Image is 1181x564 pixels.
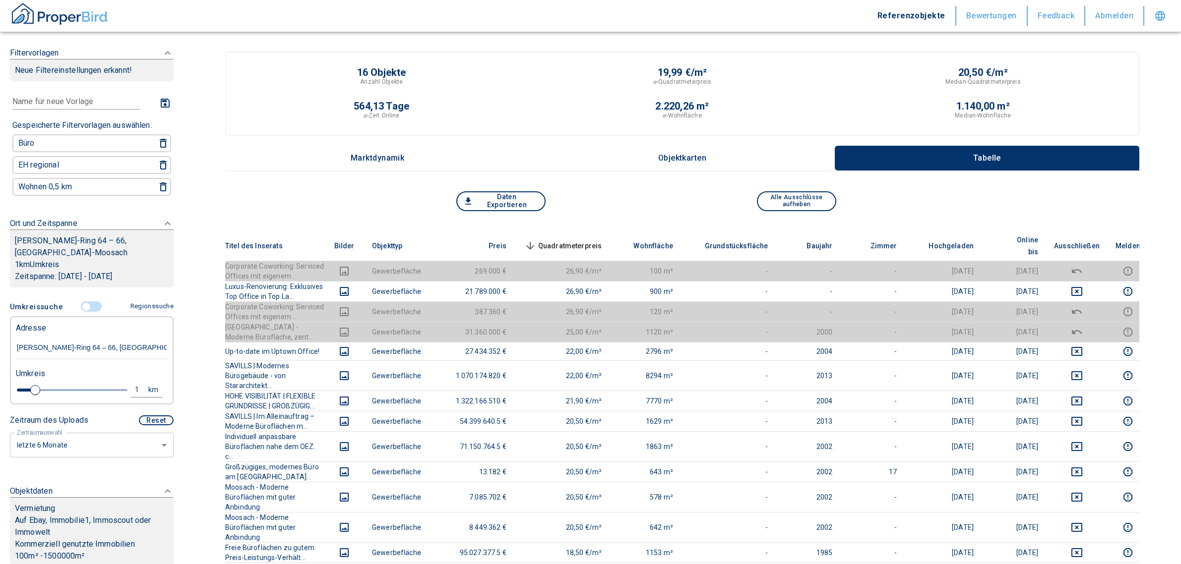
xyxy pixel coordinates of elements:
[14,136,143,150] button: Büro
[982,281,1046,301] td: [DATE]
[905,543,982,563] td: [DATE]
[351,154,405,163] p: Marktdynamik
[225,301,324,322] th: Corporate Coworking: Serviced Offices mit eigenem ...
[332,491,356,503] button: images
[658,67,707,77] p: 19,99 €/m²
[1054,345,1100,357] button: deselect this listing
[1116,345,1140,357] button: report this listing
[905,342,982,360] td: [DATE]
[514,360,610,391] td: 22,00 €/m²
[1054,415,1100,427] button: deselect this listing
[982,512,1046,542] td: [DATE]
[840,391,905,411] td: -
[429,482,514,512] td: 7.085.702 €
[776,391,840,411] td: 2004
[225,281,324,301] th: Luxus-Renovierung: Exklusives Top Office in Top La...
[514,512,610,542] td: 20,50 €/m²
[364,411,429,431] td: Gewerbefläche
[225,411,324,431] th: SAVILLS | Im Alleinauftrag – Moderne Büroflächen m...
[610,360,681,391] td: 8294 m²
[776,322,840,342] td: 2000
[905,360,982,391] td: [DATE]
[681,391,776,411] td: -
[357,67,406,77] p: 16 Objekte
[962,154,1012,163] p: Tabelle
[776,360,840,391] td: 2013
[776,431,840,461] td: 2002
[514,482,610,512] td: 20,50 €/m²
[905,301,982,322] td: [DATE]
[1054,441,1100,452] button: deselect this listing
[681,360,776,391] td: -
[982,431,1046,461] td: [DATE]
[1116,441,1140,452] button: report this listing
[225,512,324,542] th: Moosach - Moderne Büroflächen mit guter Anbindung
[840,512,905,542] td: -
[1116,370,1140,382] button: report this listing
[332,547,356,559] button: images
[429,301,514,322] td: 387.360 €
[655,101,709,111] p: 2.220,26 m²
[840,322,905,342] td: -
[840,461,905,482] td: 17
[10,297,67,316] button: Umkreissuche
[681,281,776,301] td: -
[1054,326,1100,338] button: deselect this listing
[905,461,982,482] td: [DATE]
[982,543,1046,563] td: [DATE]
[905,322,982,342] td: [DATE]
[18,183,72,191] p: Wohnen 0,5 km
[225,431,324,461] th: Individuell anpassbare Büroflächen nahe dem OEZ. c...
[689,240,768,252] span: Grundstücksfläche
[15,271,169,282] p: Zeitspanne: [DATE] - [DATE]
[1054,521,1100,533] button: deselect this listing
[514,281,610,301] td: 26,90 €/m²
[151,384,160,396] div: km
[429,411,514,431] td: 54.399.640.5 €
[982,342,1046,360] td: [DATE]
[429,512,514,542] td: 8.449.362 €
[905,391,982,411] td: [DATE]
[139,415,174,425] button: Reset
[1116,547,1140,559] button: report this listing
[364,431,429,461] td: Gewerbefläche
[610,431,681,461] td: 1863 m²
[456,191,546,211] button: Daten Exportieren
[225,231,324,261] th: Titel des Inserats
[982,391,1046,411] td: [DATE]
[1116,285,1140,297] button: report this listing
[514,543,610,563] td: 18,50 €/m²
[364,322,429,342] td: Gewerbefläche
[364,360,429,391] td: Gewerbefläche
[429,322,514,342] td: 31.360.000 €
[15,259,169,271] p: 1 km Umkreis
[610,342,681,360] td: 2796 m²
[126,298,174,315] button: Regionssuche
[429,461,514,482] td: 13.182 €
[955,111,1011,120] p: Median-Wohnfläche
[225,261,324,281] th: Corporate Coworking: Serviced Offices mit eigenem ...
[982,461,1046,482] td: [DATE]
[514,301,610,322] td: 26,90 €/m²
[681,411,776,431] td: -
[473,240,506,252] span: Preis
[776,543,840,563] td: 1985
[1116,521,1140,533] button: report this listing
[956,6,1028,26] button: Bewertungen
[225,461,324,482] th: Großzügiges, modernes Büro am [GEOGRAPHIC_DATA]...
[956,101,1010,111] p: 1.140,00 m²
[16,322,46,334] p: Adresse
[663,111,701,120] p: ⌀-Wohnfläche
[429,391,514,411] td: 1.322.166.510 €
[1054,370,1100,382] button: deselect this listing
[681,342,776,360] td: -
[776,482,840,512] td: 2002
[1116,415,1140,427] button: report this listing
[332,306,356,318] button: images
[610,281,681,301] td: 900 m²
[610,411,681,431] td: 1629 m²
[776,411,840,431] td: 2013
[1028,6,1086,26] button: Feedback
[982,261,1046,281] td: [DATE]
[332,285,356,297] button: images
